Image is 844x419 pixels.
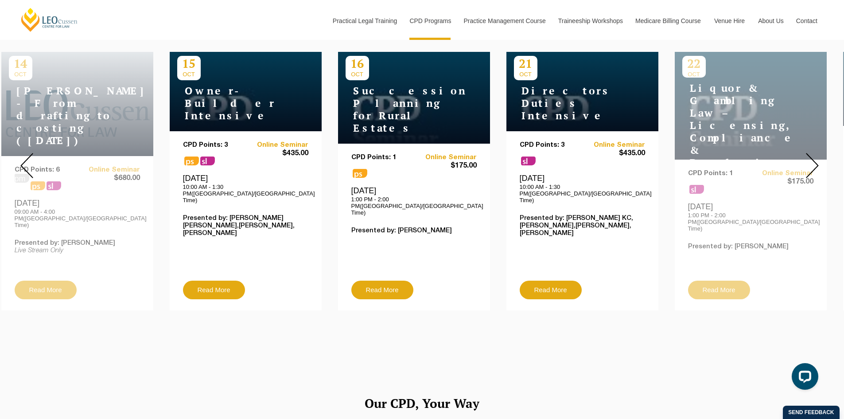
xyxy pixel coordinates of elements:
span: $435.00 [582,149,645,158]
a: Contact [790,2,824,40]
a: Online Seminar [245,141,308,149]
img: Prev [20,153,33,178]
a: Traineeship Workshops [552,2,629,40]
span: sl [521,157,536,165]
iframe: LiveChat chat widget [785,360,822,397]
span: OCT [346,71,369,78]
p: Presented by: [PERSON_NAME] [PERSON_NAME],[PERSON_NAME],[PERSON_NAME] [183,215,308,237]
img: Next [806,153,819,178]
a: Online Seminar [414,154,477,161]
a: Practical Legal Training [326,2,403,40]
span: ps [353,169,367,178]
a: Read More [183,281,245,299]
div: [DATE] [520,173,645,204]
p: 15 [177,56,201,71]
a: Medicare Billing Course [629,2,708,40]
a: About Us [751,2,790,40]
a: CPD Programs [403,2,457,40]
span: $435.00 [245,149,308,158]
p: Presented by: [PERSON_NAME] KC,[PERSON_NAME],[PERSON_NAME],[PERSON_NAME] [520,215,645,237]
p: 16 [346,56,369,71]
p: 10:00 AM - 1:30 PM([GEOGRAPHIC_DATA]/[GEOGRAPHIC_DATA] Time) [183,184,308,204]
p: CPD Points: 3 [520,141,583,149]
p: CPD Points: 1 [351,154,414,161]
p: 21 [514,56,537,71]
p: 10:00 AM - 1:30 PM([GEOGRAPHIC_DATA]/[GEOGRAPHIC_DATA] Time) [520,184,645,204]
p: CPD Points: 3 [183,141,246,149]
div: [DATE] [183,173,308,204]
div: [DATE] [351,186,477,216]
p: 1:00 PM - 2:00 PM([GEOGRAPHIC_DATA]/[GEOGRAPHIC_DATA] Time) [351,196,477,216]
span: $175.00 [414,161,477,171]
h4: Succession Planning for Rural Estates [346,85,456,134]
span: ps [184,157,199,165]
span: sl [200,157,215,165]
span: OCT [514,71,537,78]
a: [PERSON_NAME] Centre for Law [20,7,79,32]
a: Read More [351,281,413,299]
a: Online Seminar [582,141,645,149]
a: Practice Management Course [457,2,552,40]
span: OCT [177,71,201,78]
p: Presented by: [PERSON_NAME] [351,227,477,235]
h4: Owner-Builder Intensive [177,85,288,122]
h4: Directors Duties Intensive [514,85,625,122]
a: Read More [520,281,582,299]
h2: Our CPD, Your Way [170,392,675,414]
a: Venue Hire [708,2,751,40]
